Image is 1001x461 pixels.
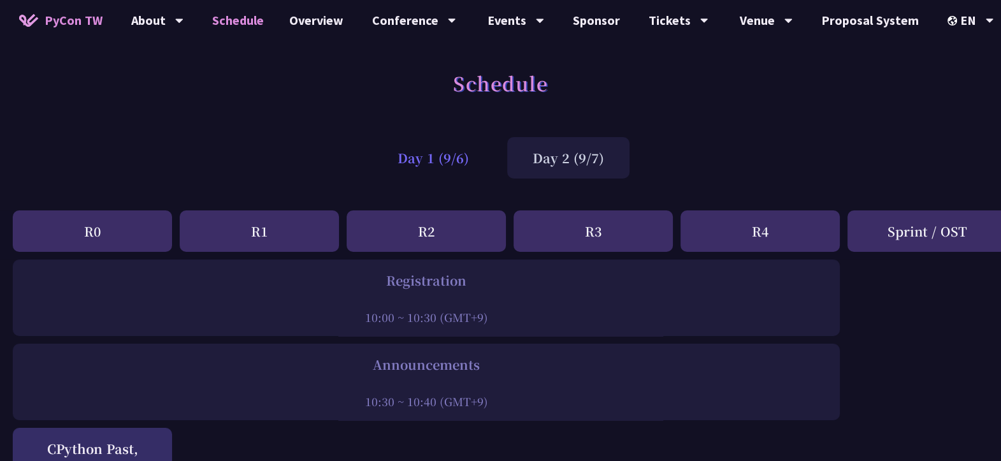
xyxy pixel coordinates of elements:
[947,16,960,26] img: Locale Icon
[372,137,494,179] div: Day 1 (9/6)
[19,355,833,374] div: Announcements
[507,137,630,179] div: Day 2 (9/7)
[19,14,38,27] img: Home icon of PyCon TW 2025
[6,4,115,36] a: PyCon TW
[13,210,172,252] div: R0
[514,210,673,252] div: R3
[180,210,339,252] div: R1
[19,271,833,290] div: Registration
[347,210,506,252] div: R2
[681,210,840,252] div: R4
[19,309,833,325] div: 10:00 ~ 10:30 (GMT+9)
[453,64,548,102] h1: Schedule
[45,11,103,30] span: PyCon TW
[19,393,833,409] div: 10:30 ~ 10:40 (GMT+9)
